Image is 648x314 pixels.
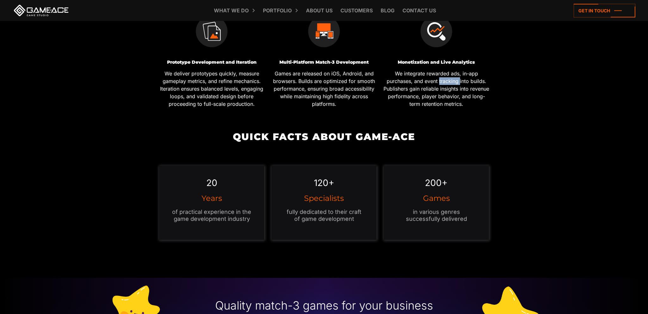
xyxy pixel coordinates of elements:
h3: Years [172,195,252,202]
h3: Multi-Platform Match-3 Development [270,60,378,65]
p: of practical experience in the game development industry [172,208,252,222]
p: We deliver prototypes quickly, measure gameplay metrics, and refine mechanics. Iteration ensures ... [158,70,265,108]
em: 200+ [425,177,448,188]
p: in various genres successfully delivered [396,208,477,222]
h3: Specialists [284,195,364,202]
img: Multi-Platform Match-3 Development [308,16,340,47]
h2: Quick Facts about Game-Ace [156,131,493,142]
p: fully dedicated to their craft of game development [284,208,364,222]
p: We integrate rewarded ads, in-app purchases, and event tracking into builds. Publishers gain reli... [383,70,490,108]
a: Get in touch [574,4,635,17]
em: 120+ [314,177,334,188]
p: Games are released on iOS, Android, and browsers. Builds are optimized for smooth performance, en... [270,70,378,108]
h3: Prototype Development and Iteration [158,60,265,65]
img: Prototype Development and Iteration [196,16,227,47]
em: 20 [206,177,217,188]
h3: Monetization and Live Analytics [383,60,490,65]
img: Monetization and Live Analytics [421,16,452,47]
h3: Games [396,195,477,202]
